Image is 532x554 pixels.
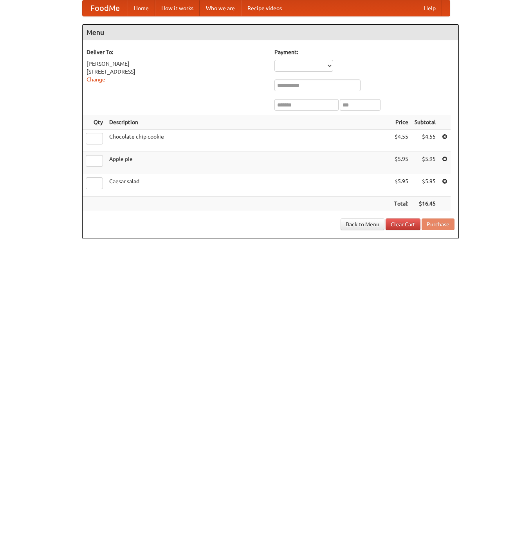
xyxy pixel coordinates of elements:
[83,25,458,40] h4: Menu
[87,68,267,76] div: [STREET_ADDRESS]
[422,218,454,230] button: Purchase
[386,218,420,230] a: Clear Cart
[83,0,128,16] a: FoodMe
[87,48,267,56] h5: Deliver To:
[83,115,106,130] th: Qty
[106,115,391,130] th: Description
[411,174,439,197] td: $5.95
[106,130,391,152] td: Chocolate chip cookie
[106,152,391,174] td: Apple pie
[274,48,454,56] h5: Payment:
[411,197,439,211] th: $16.45
[391,152,411,174] td: $5.95
[241,0,288,16] a: Recipe videos
[411,152,439,174] td: $5.95
[155,0,200,16] a: How it works
[391,130,411,152] td: $4.55
[391,115,411,130] th: Price
[87,76,105,83] a: Change
[411,115,439,130] th: Subtotal
[87,60,267,68] div: [PERSON_NAME]
[128,0,155,16] a: Home
[418,0,442,16] a: Help
[200,0,241,16] a: Who we are
[106,174,391,197] td: Caesar salad
[391,174,411,197] td: $5.95
[391,197,411,211] th: Total:
[411,130,439,152] td: $4.55
[341,218,384,230] a: Back to Menu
